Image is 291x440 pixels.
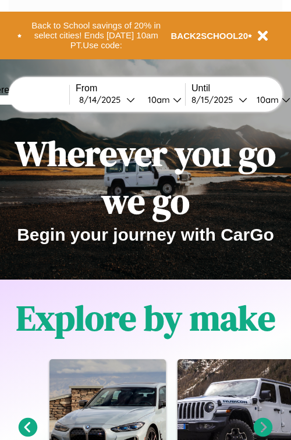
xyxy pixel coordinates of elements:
label: From [76,83,185,94]
div: 10am [251,94,282,105]
button: Back to School savings of 20% in select cities! Ends [DATE] 10am PT.Use code: [22,17,171,53]
div: 10am [142,94,173,105]
div: 8 / 14 / 2025 [79,94,126,105]
div: 8 / 15 / 2025 [191,94,239,105]
b: BACK2SCHOOL20 [171,31,249,41]
h1: Explore by make [16,294,275,342]
button: 10am [139,94,185,106]
button: 8/14/2025 [76,94,139,106]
